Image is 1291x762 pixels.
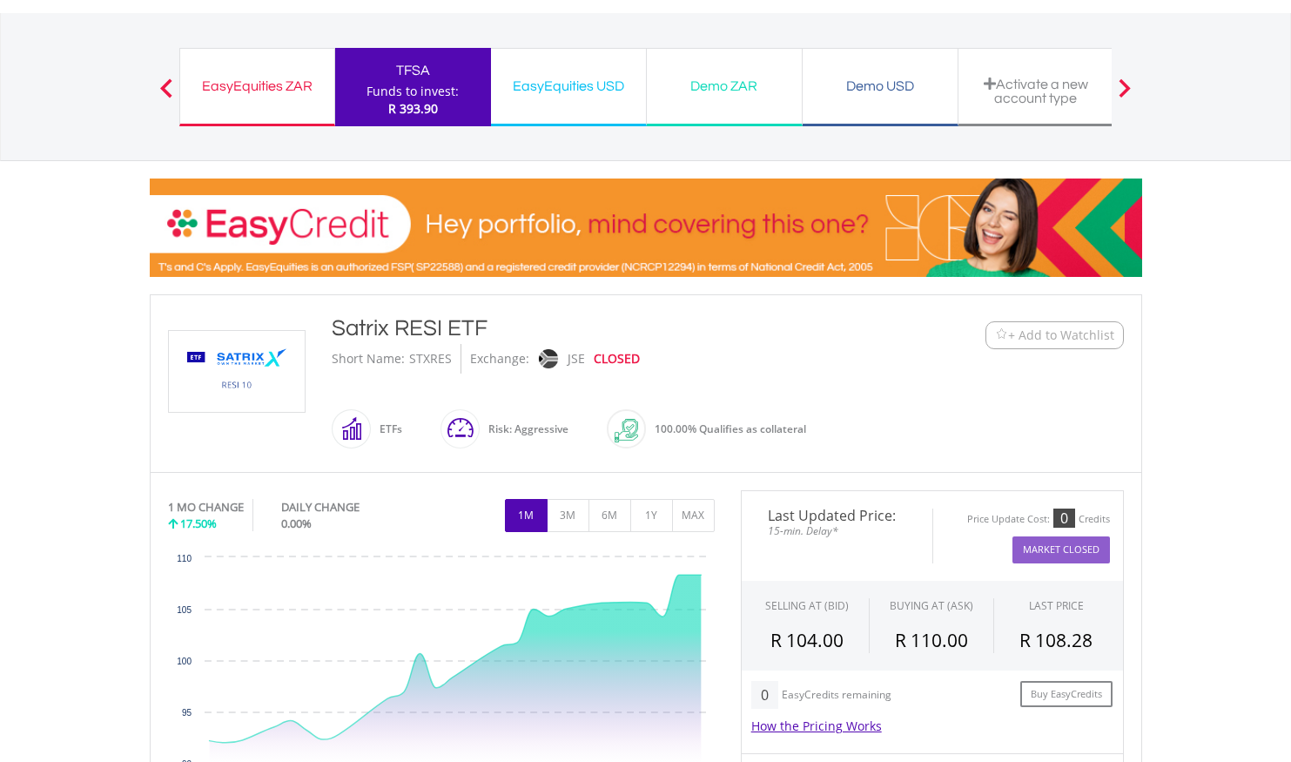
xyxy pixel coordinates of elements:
div: Demo ZAR [657,74,791,98]
span: 0.00% [281,516,312,531]
span: R 104.00 [770,628,844,652]
div: Demo USD [813,74,947,98]
span: 17.50% [180,516,217,531]
div: Price Update Cost: [967,513,1050,526]
img: TFSA.STXRES.png [171,331,302,412]
text: 95 [181,708,192,718]
div: EasyEquities USD [501,74,635,98]
span: + Add to Watchlist [1008,327,1114,344]
div: Exchange: [470,344,529,374]
button: 6M [588,499,631,532]
text: 110 [177,554,192,563]
div: Credits [1079,513,1110,526]
div: EasyEquities ZAR [191,74,324,98]
span: 100.00% Qualifies as collateral [655,421,806,436]
div: 0 [1053,509,1075,528]
div: 1 MO CHANGE [168,499,244,516]
div: Short Name: [332,344,405,374]
button: 1Y [630,499,673,532]
div: DAILY CHANGE [281,499,418,516]
div: CLOSED [594,344,640,374]
button: 1M [505,499,548,532]
div: SELLING AT (BID) [765,598,849,613]
button: MAX [672,499,715,532]
img: Watchlist [995,328,1008,341]
div: 0 [751,681,778,709]
text: 100 [177,657,192,666]
div: TFSA [346,58,481,83]
img: collateral-qualifying-green.svg [615,419,638,442]
span: R 110.00 [895,628,968,652]
span: R 108.28 [1019,628,1093,652]
div: Funds to invest: [366,83,459,100]
span: Last Updated Price: [755,509,919,523]
a: How the Pricing Works [751,718,882,734]
button: Market Closed [1012,536,1110,563]
img: jse.png [538,349,557,368]
div: EasyCredits remaining [782,689,891,704]
img: EasyCredit Promotion Banner [150,179,1142,277]
div: JSE [568,344,585,374]
div: Satrix RESI ETF [332,313,878,344]
span: 15-min. Delay* [755,523,919,539]
div: Activate a new account type [969,77,1103,105]
div: STXRES [409,344,452,374]
button: Watchlist + Add to Watchlist [985,321,1124,349]
text: 105 [177,605,192,615]
a: Buy EasyCredits [1020,681,1113,708]
span: BUYING AT (ASK) [890,598,973,613]
div: Risk: Aggressive [480,408,568,450]
button: 3M [547,499,589,532]
span: R 393.90 [388,100,438,117]
div: LAST PRICE [1029,598,1084,613]
div: ETFs [371,408,402,450]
